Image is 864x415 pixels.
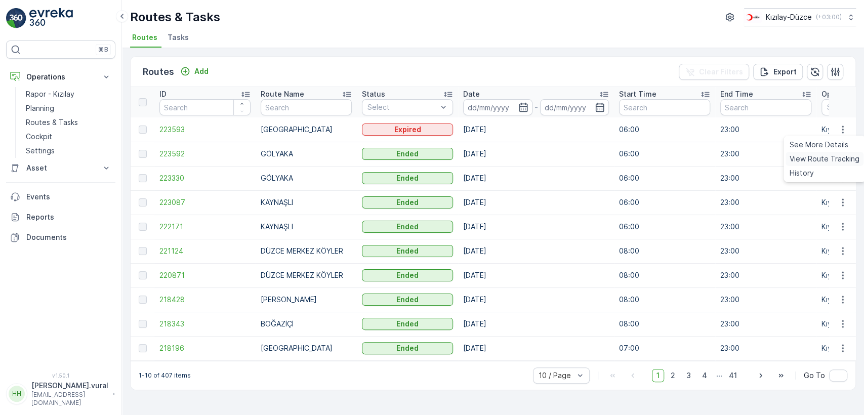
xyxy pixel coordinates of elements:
[98,46,108,54] p: ⌘B
[159,295,251,305] a: 218428
[194,66,209,76] p: Add
[362,245,453,257] button: Ended
[619,197,710,207] p: 06:00
[396,197,419,207] p: Ended
[139,150,147,158] div: Toggle Row Selected
[261,99,352,115] input: Search
[458,239,614,263] td: [DATE]
[786,138,863,152] a: See More Details
[720,89,753,99] p: End Time
[29,8,73,28] img: logo_light-DOdMpM7g.png
[724,369,742,382] span: 41
[159,99,251,115] input: Search
[139,296,147,304] div: Toggle Row Selected
[652,369,664,382] span: 1
[773,67,797,77] p: Export
[766,12,812,22] p: Kızılay-Düzce
[22,144,115,158] a: Settings
[619,149,710,159] p: 06:00
[159,319,251,329] a: 218343
[619,246,710,256] p: 08:00
[261,149,352,159] p: GÖLYAKA
[682,369,695,382] span: 3
[396,149,419,159] p: Ended
[159,270,251,280] a: 220871
[744,8,856,26] button: Kızılay-Düzce(+03:00)
[26,132,52,142] p: Cockpit
[139,126,147,134] div: Toggle Row Selected
[619,124,710,135] p: 06:00
[394,124,421,135] p: Expired
[159,343,251,353] span: 218196
[26,146,55,156] p: Settings
[261,319,352,329] p: BOĞAZİÇİ
[666,369,680,382] span: 2
[22,115,115,130] a: Routes & Tasks
[396,246,419,256] p: Ended
[396,295,419,305] p: Ended
[362,148,453,160] button: Ended
[362,318,453,330] button: Ended
[396,222,419,232] p: Ended
[821,89,856,99] p: Operation
[159,222,251,232] a: 222171
[679,64,749,80] button: Clear Filters
[790,140,848,150] span: See More Details
[168,32,189,43] span: Tasks
[159,173,251,183] span: 223330
[261,124,352,135] p: [GEOGRAPHIC_DATA]
[31,381,108,391] p: [PERSON_NAME].vural
[362,269,453,281] button: Ended
[6,8,26,28] img: logo
[619,343,710,353] p: 07:00
[139,371,191,380] p: 1-10 of 407 items
[143,65,174,79] p: Routes
[396,319,419,329] p: Ended
[720,124,811,135] p: 23:00
[619,222,710,232] p: 06:00
[458,312,614,336] td: [DATE]
[159,89,167,99] p: ID
[396,343,419,353] p: Ended
[159,149,251,159] a: 223592
[139,247,147,255] div: Toggle Row Selected
[6,158,115,178] button: Asset
[699,67,743,77] p: Clear Filters
[6,372,115,379] span: v 1.50.1
[463,99,532,115] input: dd/mm/yyyy
[130,9,220,25] p: Routes & Tasks
[463,89,480,99] p: Date
[619,270,710,280] p: 08:00
[396,173,419,183] p: Ended
[261,246,352,256] p: DÜZCE MERKEZ KÖYLER
[540,99,609,115] input: dd/mm/yyyy
[720,149,811,159] p: 23:00
[132,32,157,43] span: Routes
[26,163,95,173] p: Asset
[720,197,811,207] p: 23:00
[362,342,453,354] button: Ended
[139,174,147,182] div: Toggle Row Selected
[753,64,803,80] button: Export
[720,319,811,329] p: 23:00
[804,370,825,381] span: Go To
[362,89,385,99] p: Status
[790,168,814,178] span: History
[9,386,25,402] div: HH
[816,13,842,21] p: ( +03:00 )
[367,102,437,112] p: Select
[6,227,115,247] a: Documents
[458,142,614,166] td: [DATE]
[458,190,614,215] td: [DATE]
[619,99,710,115] input: Search
[139,271,147,279] div: Toggle Row Selected
[159,124,251,135] a: 223593
[261,343,352,353] p: [GEOGRAPHIC_DATA]
[790,154,859,164] span: View Route Tracking
[159,246,251,256] span: 221124
[720,246,811,256] p: 23:00
[6,67,115,87] button: Operations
